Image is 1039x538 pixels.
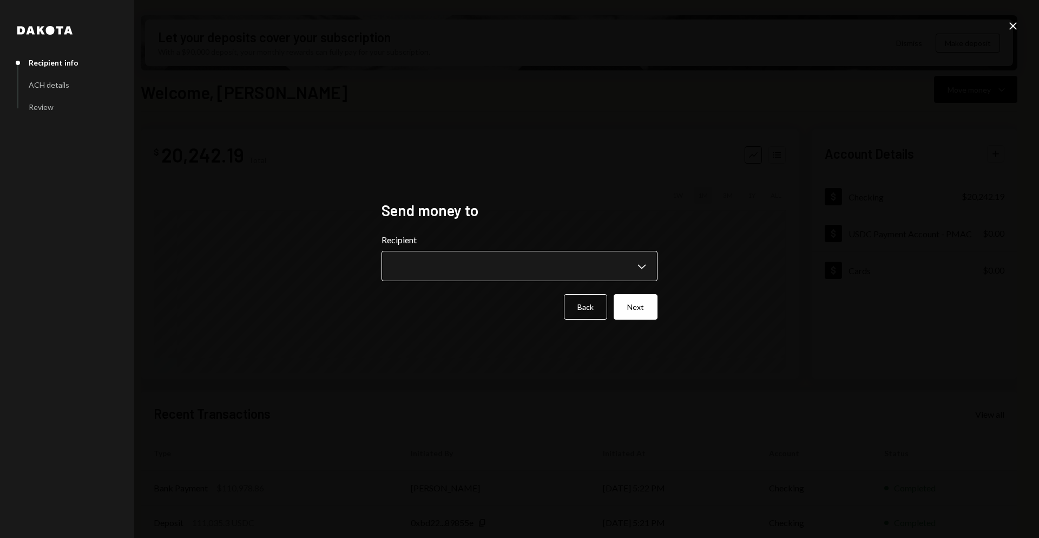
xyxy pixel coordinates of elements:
[564,294,607,320] button: Back
[382,200,657,221] h2: Send money to
[382,251,657,281] button: Recipient
[29,80,69,89] div: ACH details
[29,58,78,67] div: Recipient info
[29,102,54,112] div: Review
[382,234,657,247] label: Recipient
[614,294,657,320] button: Next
